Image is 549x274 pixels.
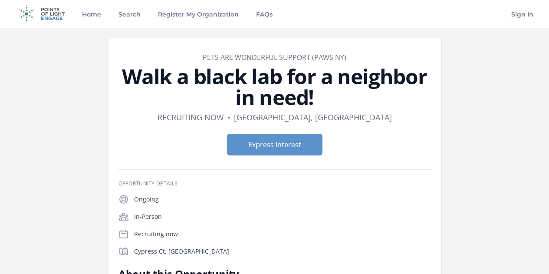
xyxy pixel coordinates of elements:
p: Ongoing [134,195,431,204]
div: • [227,111,230,123]
a: Pets Are Wonderful Support (PAWS NY) [203,53,346,62]
h1: Walk a black lab for a neighbor in need! [118,66,431,108]
dd: [GEOGRAPHIC_DATA], [GEOGRAPHIC_DATA] [234,111,392,123]
p: In-Person [134,212,431,221]
button: Express Interest [227,134,322,155]
p: Cypress Ct, [GEOGRAPHIC_DATA] [134,247,431,256]
dd: Recruiting now [158,111,224,123]
h3: Opportunity Details [118,180,431,187]
p: Recruiting now [134,230,431,238]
